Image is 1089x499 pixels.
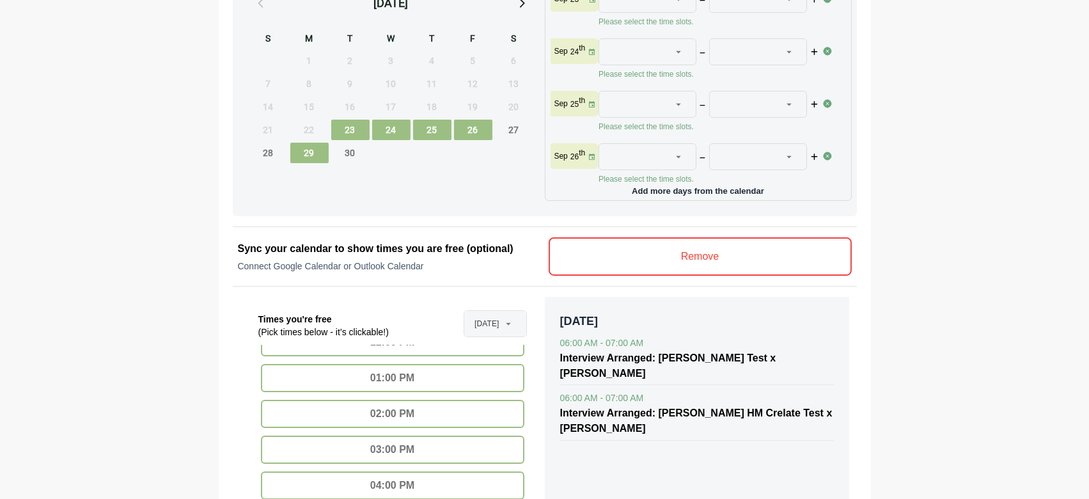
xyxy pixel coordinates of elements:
span: Sunday, September 28, 2025 [249,143,288,163]
p: Connect Google Calendar or Outlook Calendar [238,260,541,273]
span: Interview Arranged: [PERSON_NAME] HM Crelate Test x [PERSON_NAME] [560,408,833,434]
span: Thursday, September 18, 2025 [413,97,451,117]
span: Monday, September 8, 2025 [290,74,329,94]
span: 06:00 AM - 07:00 AM [560,338,644,348]
p: Please select the time slots. [599,174,822,184]
span: Tuesday, September 23, 2025 [331,120,370,140]
span: Friday, September 26, 2025 [454,120,492,140]
strong: 25 [570,100,579,109]
span: Wednesday, September 10, 2025 [372,74,411,94]
div: 03:00 PM [261,436,524,464]
p: Sep [554,99,568,109]
p: Times you're free [258,313,389,326]
div: 02:00 PM [261,400,524,428]
span: [DATE] [474,311,499,337]
span: 06:00 AM - 07:00 AM [560,393,644,403]
span: Tuesday, September 16, 2025 [331,97,370,117]
div: W [372,31,411,48]
span: Wednesday, September 17, 2025 [372,97,411,117]
span: Saturday, September 27, 2025 [495,120,533,140]
p: Please select the time slots. [599,17,822,27]
span: Monday, September 1, 2025 [290,51,329,71]
span: Sunday, September 14, 2025 [249,97,288,117]
p: Add more days from the calendar [551,182,846,195]
span: Saturday, September 20, 2025 [495,97,533,117]
span: Sunday, September 7, 2025 [249,74,288,94]
span: Monday, September 15, 2025 [290,97,329,117]
sup: th [579,148,585,157]
div: S [495,31,533,48]
strong: 26 [570,152,579,161]
div: S [249,31,288,48]
div: M [290,31,329,48]
p: Please select the time slots. [599,122,822,132]
span: Thursday, September 11, 2025 [413,74,451,94]
sup: th [579,96,585,105]
sup: th [579,44,585,52]
p: Sep [554,46,568,56]
span: Wednesday, September 24, 2025 [372,120,411,140]
span: Tuesday, September 2, 2025 [331,51,370,71]
span: Friday, September 12, 2025 [454,74,492,94]
strong: 24 [570,47,579,56]
p: Sep [554,151,568,161]
div: T [331,31,370,48]
span: Tuesday, September 30, 2025 [331,143,370,163]
span: Sunday, September 21, 2025 [249,120,288,140]
span: Monday, September 22, 2025 [290,120,329,140]
span: Thursday, September 4, 2025 [413,51,451,71]
v-button: Remove [549,237,852,276]
p: [DATE] [560,312,834,330]
p: (Pick times below - it’s clickable!) [258,326,389,338]
span: Wednesday, September 3, 2025 [372,51,411,71]
span: Thursday, September 25, 2025 [413,120,451,140]
span: Monday, September 29, 2025 [290,143,329,163]
h2: Sync your calendar to show times you are free (optional) [238,241,541,257]
span: Friday, September 5, 2025 [454,51,492,71]
p: Please select the time slots. [599,69,822,79]
div: T [413,31,451,48]
div: F [454,31,492,48]
div: 01:00 PM [261,364,524,392]
span: Tuesday, September 9, 2025 [331,74,370,94]
span: Saturday, September 13, 2025 [495,74,533,94]
span: Interview Arranged: [PERSON_NAME] Test x [PERSON_NAME] [560,352,776,379]
span: Friday, September 19, 2025 [454,97,492,117]
span: Saturday, September 6, 2025 [495,51,533,71]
